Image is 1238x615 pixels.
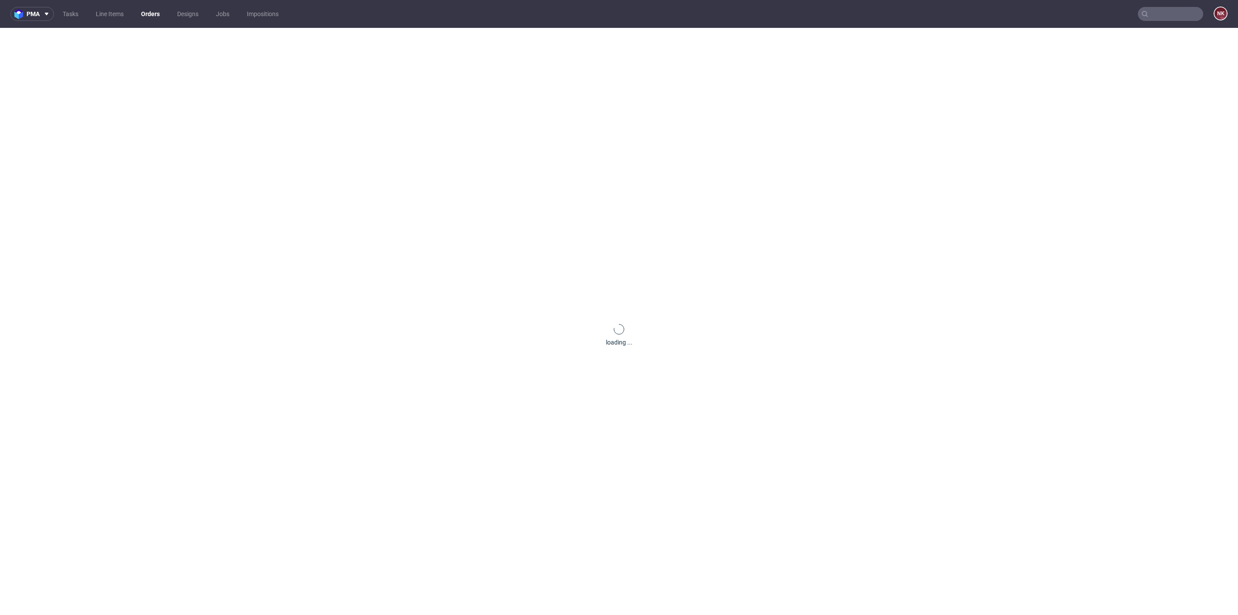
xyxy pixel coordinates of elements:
a: Line Items [91,7,129,21]
a: Jobs [211,7,235,21]
button: pma [10,7,54,21]
figcaption: NK [1214,7,1227,20]
a: Impositions [242,7,284,21]
span: pma [27,11,40,17]
div: loading ... [606,338,632,347]
a: Tasks [57,7,84,21]
a: Orders [136,7,165,21]
img: logo [14,9,27,19]
a: Designs [172,7,204,21]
